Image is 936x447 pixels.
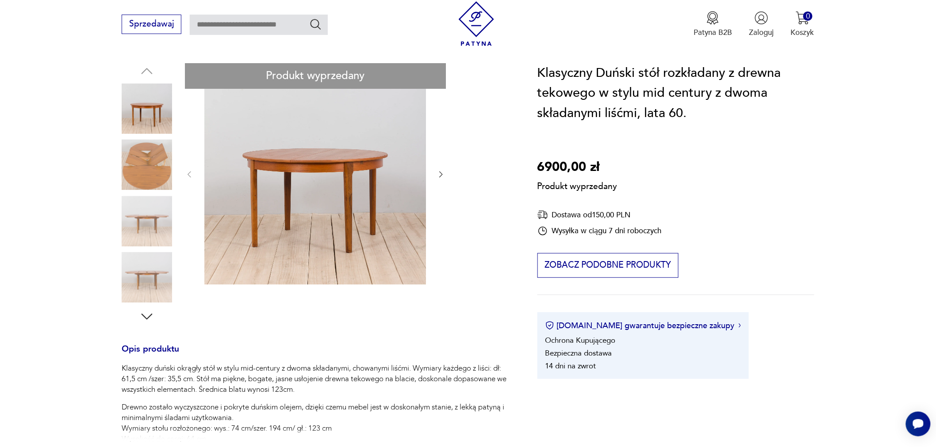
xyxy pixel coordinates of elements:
p: Produkt wyprzedany [537,178,618,193]
img: Ikona koszyka [796,11,809,25]
li: Ochrona Kupującego [545,335,616,345]
h3: Opis produktu [122,346,512,364]
div: Dostawa od 150,00 PLN [537,209,662,220]
p: Koszyk [791,27,814,38]
img: Ikona dostawy [537,209,548,220]
img: Ikonka użytkownika [755,11,768,25]
button: Szukaj [309,18,322,30]
button: Zobacz podobne produkty [537,253,679,278]
div: 0 [803,11,813,21]
img: Patyna - sklep z meblami i dekoracjami vintage [454,1,499,46]
a: Sprzedawaj [122,21,181,28]
li: 14 dni na zwrot [545,361,596,371]
a: Ikona medaluPatyna B2B [694,11,732,38]
li: Bezpieczna dostawa [545,348,612,358]
p: 6900,00 zł [537,157,618,178]
button: Zaloguj [749,11,774,38]
div: Wysyłka w ciągu 7 dni roboczych [537,226,662,236]
iframe: Smartsupp widget button [906,412,931,436]
button: Sprzedawaj [122,15,181,34]
p: Klasyczny duński okrągły stół w stylu mid-century z dwoma składanymi, chowanymi liśćmi. Wymiary k... [122,363,512,395]
h1: Klasyczny Duński stół rozkładany z drewna tekowego w stylu mid century z dwoma składanymi liśćmi,... [537,63,814,124]
button: [DOMAIN_NAME] gwarantuje bezpieczne zakupy [545,320,741,331]
p: Drewno zostało wyczyszczone i pokryte duńskim olejem, dzięki czemu mebel jest w doskonałym stanie... [122,402,512,444]
img: Ikona medalu [706,11,720,25]
p: Patyna B2B [694,27,732,38]
button: 0Koszyk [791,11,814,38]
img: Ikona strzałki w prawo [739,323,741,328]
p: Zaloguj [749,27,774,38]
button: Patyna B2B [694,11,732,38]
img: Ikona certyfikatu [545,321,554,330]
